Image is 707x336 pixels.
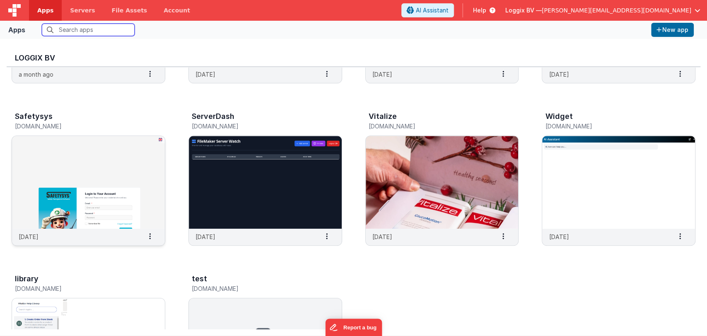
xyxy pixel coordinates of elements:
[42,24,135,36] input: Search apps
[192,285,321,292] h5: [DOMAIN_NAME]
[15,54,692,62] h3: Loggix BV
[37,6,53,15] span: Apps
[369,123,498,129] h5: [DOMAIN_NAME]
[545,112,572,121] h3: Widget
[369,112,397,121] h3: Vitalize
[473,6,486,15] span: Help
[70,6,95,15] span: Servers
[549,70,569,79] p: [DATE]
[651,23,694,37] button: New app
[192,275,207,283] h3: test
[15,285,145,292] h5: [DOMAIN_NAME]
[545,123,675,129] h5: [DOMAIN_NAME]
[549,232,569,241] p: [DATE]
[401,3,454,17] button: AI Assistant
[372,232,392,241] p: [DATE]
[195,70,215,79] p: [DATE]
[19,232,39,241] p: [DATE]
[112,6,147,15] span: File Assets
[372,70,392,79] p: [DATE]
[19,70,53,79] p: a month ago
[505,6,700,15] button: Loggix BV — [PERSON_NAME][EMAIL_ADDRESS][DOMAIN_NAME]
[195,232,215,241] p: [DATE]
[15,275,39,283] h3: library
[192,112,234,121] h3: ServerDash
[15,123,145,129] h5: [DOMAIN_NAME]
[325,319,382,336] iframe: Marker.io feedback button
[505,6,542,15] span: Loggix BV —
[192,123,321,129] h5: [DOMAIN_NAME]
[542,6,691,15] span: [PERSON_NAME][EMAIL_ADDRESS][DOMAIN_NAME]
[15,112,53,121] h3: Safetysys
[8,25,25,35] div: Apps
[416,6,449,15] span: AI Assistant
